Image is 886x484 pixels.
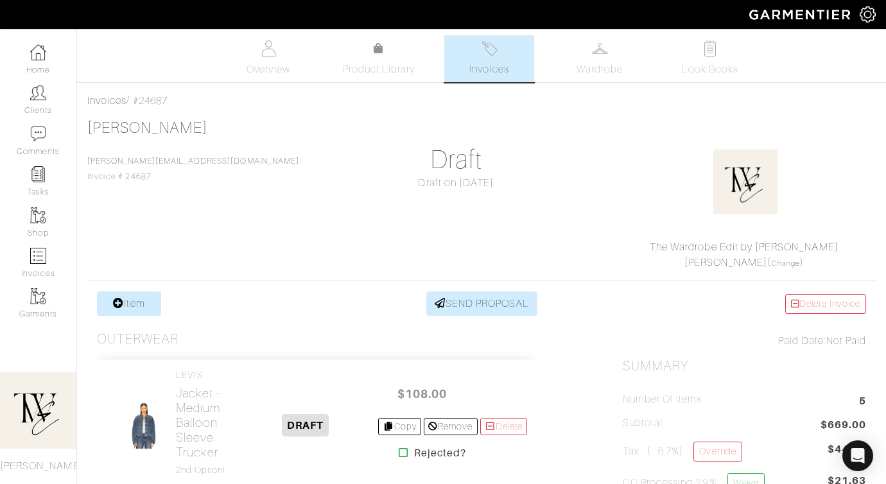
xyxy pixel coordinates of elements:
[87,157,299,166] a: [PERSON_NAME][EMAIL_ADDRESS][DOMAIN_NAME]
[30,248,46,264] img: orders-icon-0abe47150d42831381b5fb84f609e132dff9fe21cb692f30cb5eec754e2cba89.png
[30,207,46,223] img: garments-icon-b7da505a4dc4fd61783c78ac3ca0ef83fa9d6f193b1c9dc38574b1d14d53ca28.png
[30,288,46,304] img: garments-icon-b7da505a4dc4fd61783c78ac3ca0ef83fa9d6f193b1c9dc38574b1d14d53ca28.png
[482,40,498,56] img: orders-27d20c2124de7fd6de4e0e44c1d41de31381a507db9b33961299e4e07d508b8c.svg
[176,465,232,476] h4: 2nd option!
[684,257,768,268] a: [PERSON_NAME]
[87,95,126,107] a: Invoices
[469,62,508,77] span: Invoices
[334,175,578,191] div: Draft on [DATE]
[713,150,777,214] img: o88SwH9y4G5nFsDJTsWZPGJH.png
[743,3,860,26] img: garmentier-logo-header-white-b43fb05a5012e4ada735d5af1a66efaba907eab6374d6393d1fbf88cb4ef424d.png
[247,62,290,77] span: Overview
[665,35,755,82] a: Look Books
[334,144,578,175] h1: Draft
[859,393,866,411] span: 5
[87,119,207,136] a: [PERSON_NAME]
[97,331,178,347] h3: Outerwear
[623,442,742,462] h5: Tax ( : 6.7%)
[444,35,534,82] a: Invoices
[424,418,477,435] a: Remove
[682,62,739,77] span: Look Books
[842,440,873,471] div: Open Intercom Messenger
[772,259,800,267] a: Change
[577,62,623,77] span: Wardrobe
[383,380,460,408] span: $108.00
[778,335,826,347] span: Paid Date:
[623,417,663,429] h5: Subtotal
[378,418,421,435] a: Copy
[176,370,232,381] h4: LEVI'S
[128,399,160,453] img: Z9yZpBJbkZzsHiincsLiRvDF
[97,291,161,316] a: Item
[261,40,277,56] img: basicinfo-40fd8af6dae0f16599ec9e87c0ef1c0a1fdea2edbe929e3d69a839185d80c458.svg
[860,6,876,22] img: gear-icon-white-bd11855cb880d31180b6d7d6211b90ccbf57a29d726f0c71d8c61bd08dd39cc2.png
[343,62,415,77] span: Product Library
[426,291,538,316] a: SEND PROPOSAL
[702,40,718,56] img: todo-9ac3debb85659649dc8f770b8b6100bb5dab4b48dedcbae339e5042a72dfd3cc.svg
[87,157,299,181] span: Invoice # 24687
[693,442,742,462] a: Override
[334,41,424,77] a: Product Library
[828,442,866,457] span: $44.82
[30,85,46,101] img: clients-icon-6bae9207a08558b7cb47a8932f037763ab4055f8c8b6bfacd5dc20c3e0201464.png
[414,445,466,461] strong: Rejected?
[623,393,702,406] h5: Number of Items
[623,358,866,374] h2: Summary
[821,417,866,435] span: $669.00
[30,126,46,142] img: comment-icon-a0a6a9ef722e966f86d9cbdc48e553b5cf19dbc54f86b18d962a5391bc8f6eb6.png
[480,418,528,435] a: Delete
[623,333,866,349] div: Not Paid
[555,35,645,82] a: Wardrobe
[87,93,876,108] div: / #24687
[30,166,46,182] img: reminder-icon-8004d30b9f0a5d33ae49ab947aed9ed385cf756f9e5892f1edd6e32f2345188e.png
[223,35,313,82] a: Overview
[650,241,838,253] a: The Wardrobe Edit by [PERSON_NAME]
[176,386,232,460] h2: Jacket - Medium Balloon Sleeve Trucker
[592,40,608,56] img: wardrobe-487a4870c1b7c33e795ec22d11cfc2ed9d08956e64fb3008fe2437562e282088.svg
[176,370,232,476] a: LEVI'S Jacket - MediumBalloon Sleeve Trucker 2nd option!
[628,239,860,270] div: ( )
[30,44,46,60] img: dashboard-icon-dbcd8f5a0b271acd01030246c82b418ddd0df26cd7fceb0bd07c9910d44c42f6.png
[785,294,866,314] a: Delete Invoice
[282,414,329,436] span: DRAFT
